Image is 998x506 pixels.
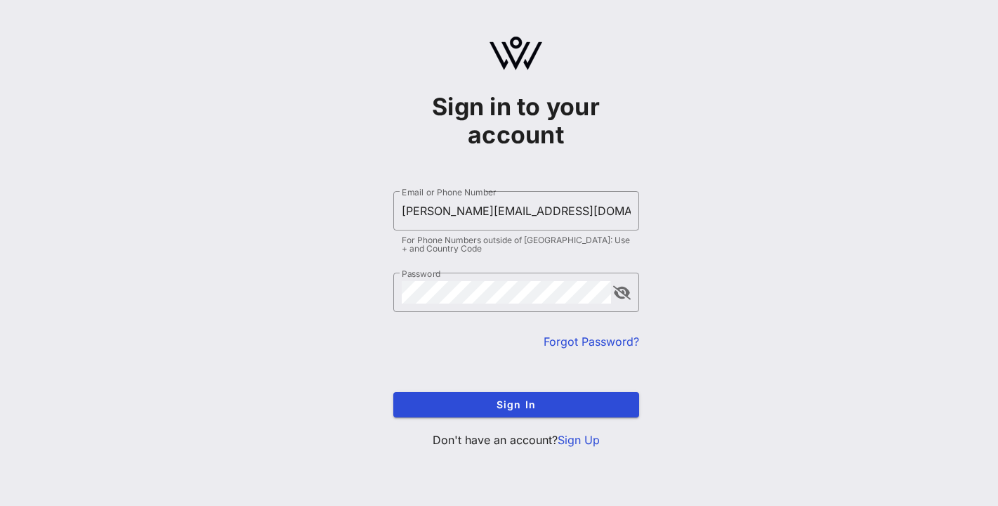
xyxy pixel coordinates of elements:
[544,335,639,349] a: Forgot Password?
[393,93,639,149] h1: Sign in to your account
[490,37,542,70] img: logo.svg
[402,236,631,253] div: For Phone Numbers outside of [GEOGRAPHIC_DATA]: Use + and Country Code
[405,398,628,410] span: Sign In
[402,268,441,279] label: Password
[393,392,639,417] button: Sign In
[393,432,639,448] p: Don't have an account?
[558,433,600,447] a: Sign Up
[613,286,631,300] button: append icon
[402,187,496,197] label: Email or Phone Number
